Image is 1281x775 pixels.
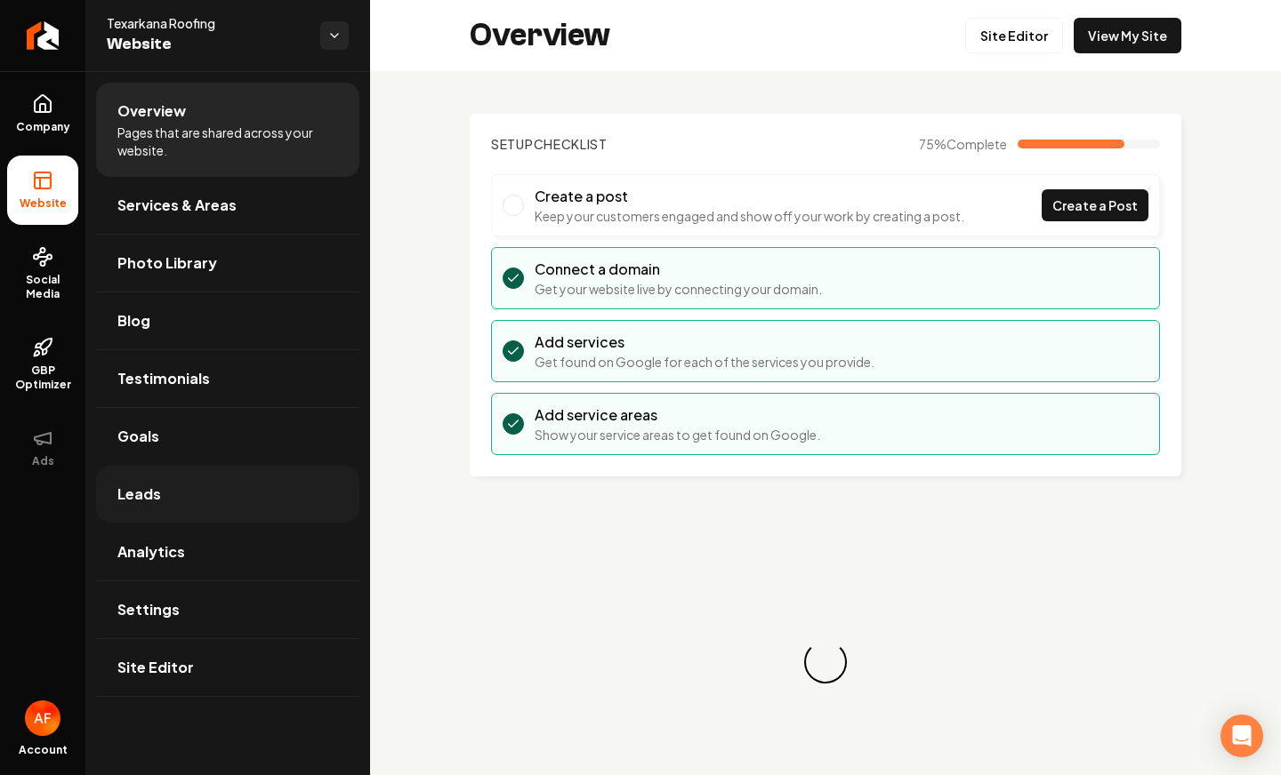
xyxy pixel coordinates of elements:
span: Ads [25,454,61,468]
a: Social Media [7,232,78,316]
h3: Create a post [535,186,964,207]
span: Social Media [7,273,78,301]
img: Rebolt Logo [27,21,60,50]
p: Get your website live by connecting your domain. [535,280,822,298]
button: Open user button [25,700,60,736]
h3: Connect a domain [535,259,822,280]
p: Get found on Google for each of the services you provide. [535,353,874,371]
span: Blog [117,310,150,332]
span: Photo Library [117,252,217,274]
span: Overview [117,100,186,122]
span: Account [19,743,68,757]
a: Site Editor [96,639,359,696]
h2: Checklist [491,135,608,153]
span: Website [107,32,306,57]
span: Settings [117,599,180,620]
a: Site Editor [965,18,1063,53]
span: Create a Post [1052,196,1138,215]
span: 75 % [919,135,1007,153]
a: Photo Library [96,235,359,292]
span: Texarkana Roofing [107,14,306,32]
span: Pages that are shared across your website. [117,124,338,159]
h3: Add services [535,332,874,353]
a: Settings [96,581,359,638]
span: Services & Areas [117,195,237,216]
h2: Overview [470,18,610,53]
span: Goals [117,426,159,447]
a: Analytics [96,523,359,580]
a: Testimonials [96,350,359,407]
span: Testimonials [117,368,210,389]
span: Leads [117,483,161,505]
a: Goals [96,408,359,465]
a: Create a Post [1042,189,1148,221]
a: Services & Areas [96,177,359,234]
span: Complete [947,136,1007,152]
div: Open Intercom Messenger [1221,715,1263,757]
span: GBP Optimizer [7,364,78,392]
span: Analytics [117,541,185,563]
button: Ads [7,413,78,483]
span: Site Editor [117,657,194,678]
div: Loading [802,639,850,686]
img: Avan Fahimi [25,700,60,736]
h3: Add service areas [535,404,820,426]
span: Website [12,196,74,211]
a: GBP Optimizer [7,323,78,406]
a: Blog [96,292,359,349]
a: View My Site [1074,18,1181,53]
a: Company [7,79,78,148]
span: Setup [491,136,534,152]
span: Company [9,120,77,134]
a: Leads [96,466,359,523]
p: Keep your customers engaged and show off your work by creating a post. [535,207,964,225]
p: Show your service areas to get found on Google. [535,426,820,443]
